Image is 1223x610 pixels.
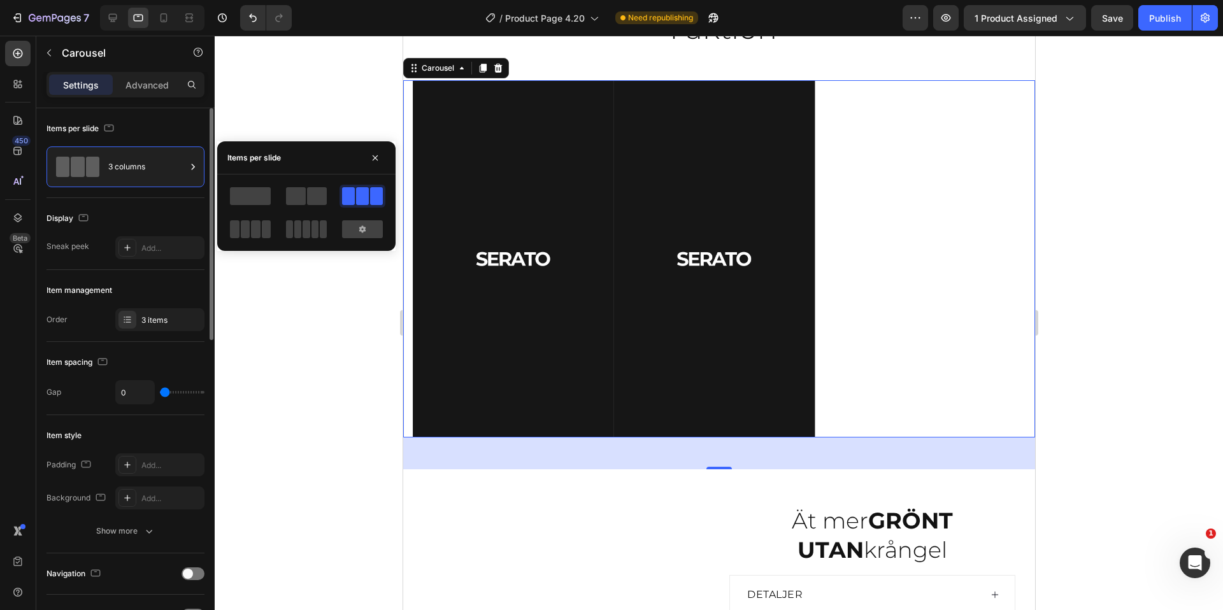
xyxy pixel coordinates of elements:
div: Beta [10,233,31,243]
span: Need republishing [628,12,693,24]
span: Product Page 4.20 [505,11,585,25]
div: Background [46,490,108,507]
button: 7 [5,5,95,31]
span: / [499,11,503,25]
div: 3 items [141,315,201,326]
div: Items per slide [46,120,117,138]
iframe: Design area [403,36,1035,610]
button: Publish [1138,5,1192,31]
div: Add... [141,243,201,254]
span: 1 product assigned [975,11,1057,25]
button: Show more [46,520,204,543]
div: 3 columns [108,152,186,181]
input: Auto [116,381,154,404]
div: 450 [12,136,31,146]
span: Save [1102,13,1123,24]
div: Publish [1149,11,1181,25]
button: Save [1091,5,1133,31]
div: Navigation [46,565,103,583]
div: Gap [46,387,61,398]
div: Item management [46,285,112,296]
div: Sneak peek [46,241,89,252]
strong: UTAN [394,500,461,528]
p: 7 [83,10,89,25]
iframe: Intercom live chat [1180,548,1210,578]
div: Padding [46,457,94,474]
p: Carousel [62,45,170,60]
p: Settings [63,78,99,92]
span: 1 [1206,528,1216,539]
strong: GRÖNT [465,471,550,499]
div: Undo/Redo [240,5,292,31]
div: Display [46,210,91,227]
button: 1 product assigned [964,5,1086,31]
span: Detaljer [344,553,399,565]
p: Advanced [125,78,169,92]
div: Items per slide [227,152,281,164]
div: Order [46,314,68,325]
div: Show more [96,525,155,537]
div: Add... [141,460,201,471]
div: Item spacing [46,354,110,371]
div: Item style [46,430,82,441]
div: Add... [141,493,201,504]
